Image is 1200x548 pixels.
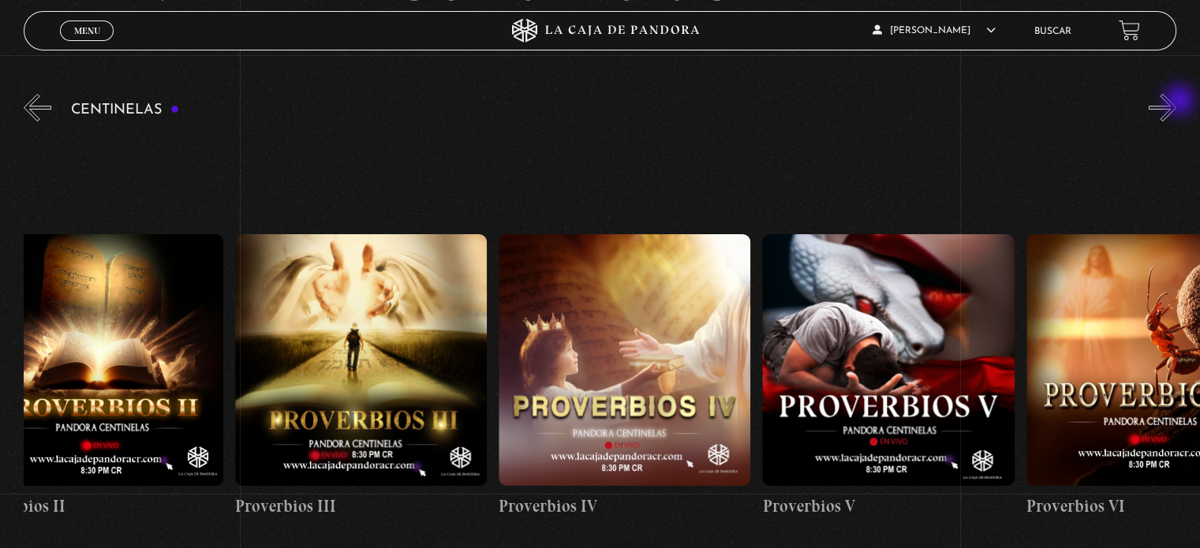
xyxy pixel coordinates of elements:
[1119,20,1140,41] a: View your shopping cart
[74,26,100,35] span: Menu
[1149,94,1176,121] button: Next
[873,26,996,35] span: [PERSON_NAME]
[499,494,750,519] h4: Proverbios IV
[762,494,1014,519] h4: Proverbios V
[24,94,51,121] button: Previous
[69,39,106,50] span: Cerrar
[235,494,487,519] h4: Proverbios III
[1034,27,1071,36] a: Buscar
[71,103,179,117] h3: Centinelas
